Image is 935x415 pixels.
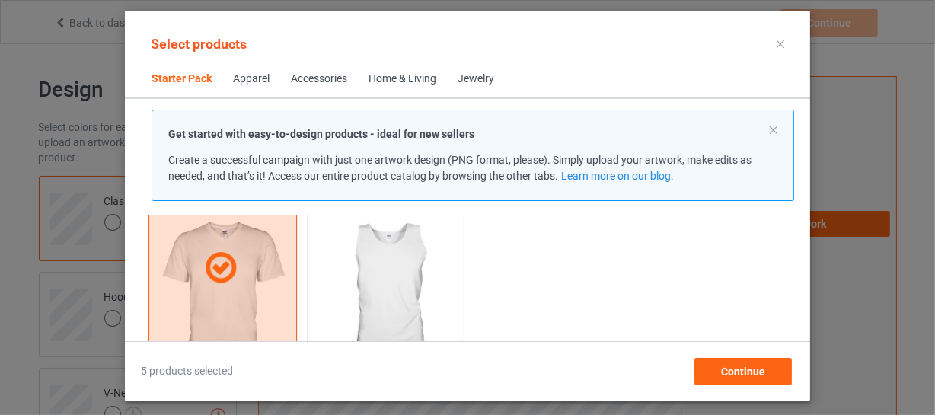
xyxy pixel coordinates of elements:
span: Starter Pack [141,61,222,97]
div: Apparel [233,72,270,87]
div: Home & Living [369,72,436,87]
a: Learn more on our blog. [561,170,674,182]
span: 5 products selected [141,364,233,379]
span: Continue [721,366,765,378]
strong: Get started with easy-to-design products - ideal for new sellers [168,128,474,140]
span: Create a successful campaign with just one artwork design (PNG format, please). Simply upload you... [168,154,752,182]
div: Jewelry [458,72,494,87]
div: Accessories [291,72,347,87]
img: regular.jpg [314,203,458,382]
span: Select products [151,36,247,52]
div: Continue [694,358,792,385]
